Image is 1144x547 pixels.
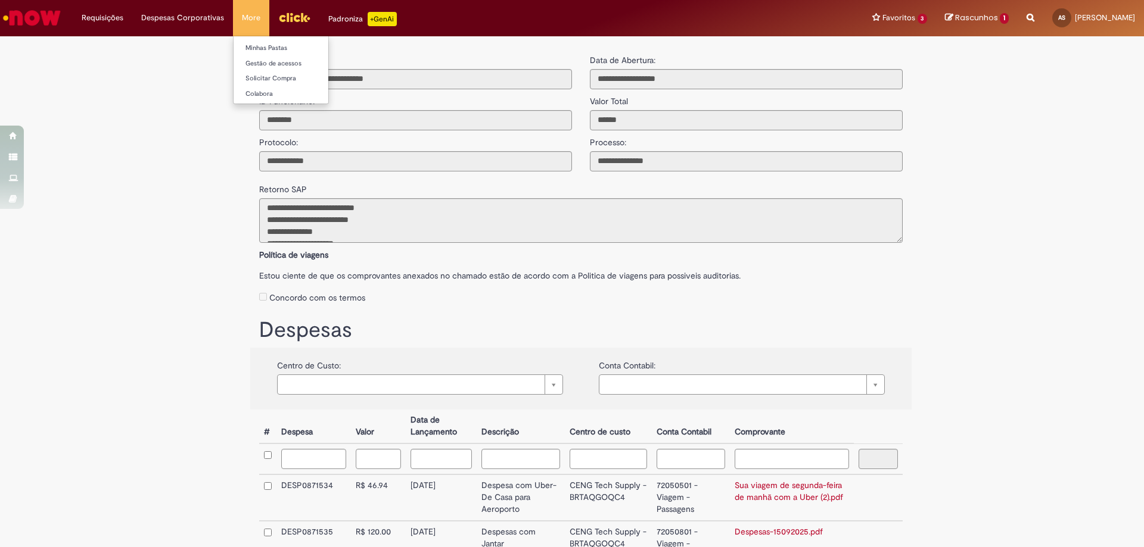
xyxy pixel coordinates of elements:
td: Despesa com Uber- De Casa para Aeroporto [477,474,565,521]
b: Política de viagens [259,249,328,260]
span: 1 [1000,13,1009,24]
td: 72050501 - Viagem - Passagens [652,474,730,521]
th: Centro de custo [565,410,652,443]
span: Favoritos [882,12,915,24]
th: Conta Contabil [652,410,730,443]
td: Sua viagem de segunda-feira de manhã com a Uber (2).pdf [730,474,854,521]
a: Gestão de acessos [234,57,365,70]
a: Rascunhos [945,12,1009,24]
ul: More [233,36,329,104]
img: ServiceNow [1,6,63,30]
span: AS [1058,14,1065,21]
th: Valor [351,410,406,443]
h1: Despesas [259,318,903,342]
td: [DATE] [406,474,477,521]
a: Despesas-15092025.pdf [735,526,823,537]
label: Conta Contabil: [599,354,655,371]
label: Valor Total [590,89,628,107]
span: Rascunhos [955,12,998,23]
a: Solicitar Compra [234,72,365,85]
td: R$ 46.94 [351,474,406,521]
span: 3 [918,14,928,24]
label: Retorno SAP [259,177,307,195]
p: +GenAi [368,12,397,26]
span: Despesas Corporativas [141,12,224,24]
label: Centro de Custo: [277,354,341,371]
img: click_logo_yellow_360x200.png [278,8,310,26]
label: Concordo com os termos [269,292,365,304]
label: Estou ciente de que os comprovantes anexados no chamado estão de acordo com a Politica de viagens... [259,264,903,282]
th: Despesa [276,410,351,443]
div: Padroniza [328,12,397,26]
span: More [242,12,260,24]
label: Protocolo: [259,130,298,148]
label: Data de Abertura: [590,54,655,66]
a: Sua viagem de segunda-feira de manhã com a Uber (2).pdf [735,480,843,502]
th: Data de Lançamento [406,410,477,443]
span: [PERSON_NAME] [1075,12,1135,23]
a: Limpar campo {0} [599,374,885,395]
label: Processo: [590,130,626,148]
td: CENG Tech Supply - BRTAQGOQC4 [565,474,652,521]
th: Comprovante [730,410,854,443]
th: # [259,410,276,443]
th: Descrição [477,410,565,443]
a: Minhas Pastas [234,42,365,55]
a: Limpar campo {0} [277,374,563,395]
span: Requisições [82,12,123,24]
a: Colabora [234,87,365,101]
td: DESP0871534 [276,474,351,521]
